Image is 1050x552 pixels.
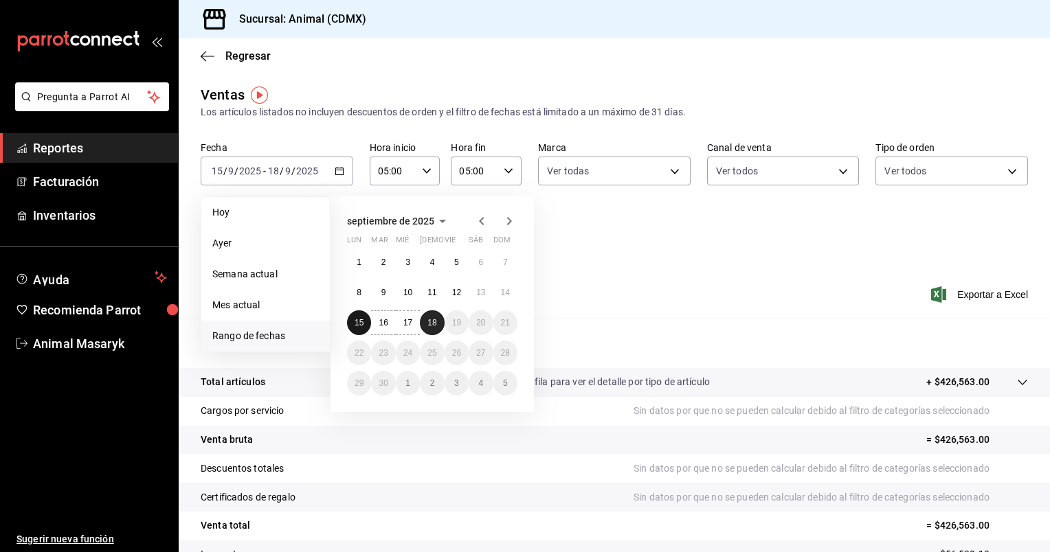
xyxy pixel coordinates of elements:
abbr: 25 de septiembre de 2025 [427,348,436,358]
abbr: 21 de septiembre de 2025 [501,318,510,327]
button: 23 de septiembre de 2025 [371,341,395,365]
button: 2 de septiembre de 2025 [371,250,395,275]
button: 1 de octubre de 2025 [396,371,420,395]
button: septiembre de 2025 [347,213,451,229]
span: septiembre de 2025 [347,216,434,227]
span: Ayuda [33,269,149,286]
p: = $426,563.00 [926,433,1028,447]
abbr: 1 de octubre de 2025 [405,378,410,388]
label: Fecha [201,143,353,152]
span: / [280,165,284,176]
button: 7 de septiembre de 2025 [493,250,517,275]
span: Regresar [225,49,271,62]
button: 24 de septiembre de 2025 [396,341,420,365]
p: Total artículos [201,375,265,389]
abbr: 9 de septiembre de 2025 [381,288,386,297]
button: 1 de septiembre de 2025 [347,250,371,275]
button: Regresar [201,49,271,62]
abbr: 2 de septiembre de 2025 [381,257,386,267]
button: 30 de septiembre de 2025 [371,371,395,395]
button: Pregunta a Parrot AI [15,82,169,111]
input: -- [284,165,291,176]
abbr: domingo [493,235,511,250]
button: 10 de septiembre de 2025 [396,280,420,305]
label: Hora fin [451,143,522,152]
abbr: 3 de octubre de 2025 [454,378,459,388]
span: Inventarios [33,206,167,225]
abbr: 5 de octubre de 2025 [503,378,508,388]
label: Hora inicio [370,143,440,152]
button: 3 de septiembre de 2025 [396,250,420,275]
span: / [291,165,295,176]
button: 28 de septiembre de 2025 [493,341,517,365]
abbr: 27 de septiembre de 2025 [476,348,485,358]
label: Canal de venta [707,143,860,152]
abbr: 3 de septiembre de 2025 [405,257,410,267]
p: Sin datos por que no se pueden calcular debido al filtro de categorías seleccionado [634,461,1028,476]
button: 18 de septiembre de 2025 [420,310,444,335]
abbr: 20 de septiembre de 2025 [476,318,485,327]
button: 9 de septiembre de 2025 [371,280,395,305]
span: Hoy [212,205,319,220]
span: Ayer [212,236,319,251]
button: 11 de septiembre de 2025 [420,280,444,305]
span: Sugerir nueva función [16,532,167,547]
span: Ver todos [884,164,926,178]
p: Da clic en la fila para ver el detalle por tipo de artículo [482,375,710,389]
label: Marca [538,143,691,152]
abbr: martes [371,235,388,250]
input: -- [227,165,234,176]
button: 8 de septiembre de 2025 [347,280,371,305]
input: ---- [238,165,262,176]
abbr: 8 de septiembre de 2025 [357,288,361,297]
abbr: 7 de septiembre de 2025 [503,257,508,267]
span: Semana actual [212,267,319,281]
span: Rango de fechas [212,329,319,343]
span: Recomienda Parrot [33,301,167,319]
button: 5 de octubre de 2025 [493,371,517,395]
p: Resumen [201,335,1028,352]
abbr: 5 de septiembre de 2025 [454,257,459,267]
span: Facturación [33,172,167,191]
input: -- [211,165,223,176]
button: 29 de septiembre de 2025 [347,371,371,395]
img: Tooltip marker [251,87,268,104]
abbr: jueves [420,235,501,250]
abbr: sábado [469,235,483,250]
abbr: 1 de septiembre de 2025 [357,257,361,267]
span: - [263,165,266,176]
abbr: 4 de septiembre de 2025 [430,257,435,267]
button: 21 de septiembre de 2025 [493,310,517,335]
button: 4 de septiembre de 2025 [420,250,444,275]
button: open_drawer_menu [151,36,162,47]
input: -- [267,165,280,176]
div: Los artículos listados no incluyen descuentos de orden y el filtro de fechas está limitado a un m... [201,105,1028,119]
button: 16 de septiembre de 2025 [371,310,395,335]
button: 12 de septiembre de 2025 [445,280,469,305]
p: Sin datos por que no se pueden calcular debido al filtro de categorías seleccionado [634,404,1028,418]
abbr: miércoles [396,235,409,250]
button: 15 de septiembre de 2025 [347,310,371,335]
button: 14 de septiembre de 2025 [493,280,517,305]
abbr: lunes [347,235,361,250]
abbr: 24 de septiembre de 2025 [403,348,412,358]
label: Tipo de orden [875,143,1028,152]
span: Pregunta a Parrot AI [37,90,148,104]
div: Ventas [201,84,245,105]
abbr: 15 de septiembre de 2025 [355,318,364,327]
p: Descuentos totales [201,461,284,476]
abbr: 19 de septiembre de 2025 [452,318,461,327]
button: 22 de septiembre de 2025 [347,341,371,365]
p: Venta total [201,518,250,533]
button: 3 de octubre de 2025 [445,371,469,395]
abbr: 14 de septiembre de 2025 [501,288,510,297]
abbr: 10 de septiembre de 2025 [403,288,412,297]
button: 19 de septiembre de 2025 [445,310,469,335]
p: Sin datos por que no se pueden calcular debido al filtro de categorías seleccionado [634,490,1028,505]
p: Certificados de regalo [201,490,295,505]
span: Mes actual [212,298,319,312]
button: 20 de septiembre de 2025 [469,310,493,335]
button: 4 de octubre de 2025 [469,371,493,395]
button: Exportar a Excel [934,286,1028,303]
